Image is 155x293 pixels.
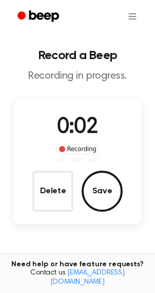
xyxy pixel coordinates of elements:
[10,7,68,27] a: Beep
[57,117,98,138] span: 0:02
[8,49,147,62] h1: Record a Beep
[50,269,125,286] a: [EMAIL_ADDRESS][DOMAIN_NAME]
[82,171,123,212] button: Save Audio Record
[6,269,149,287] span: Contact us
[120,4,145,29] button: Open menu
[56,144,99,154] div: Recording
[8,70,147,83] p: Recording in progress.
[32,171,73,212] button: Delete Audio Record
